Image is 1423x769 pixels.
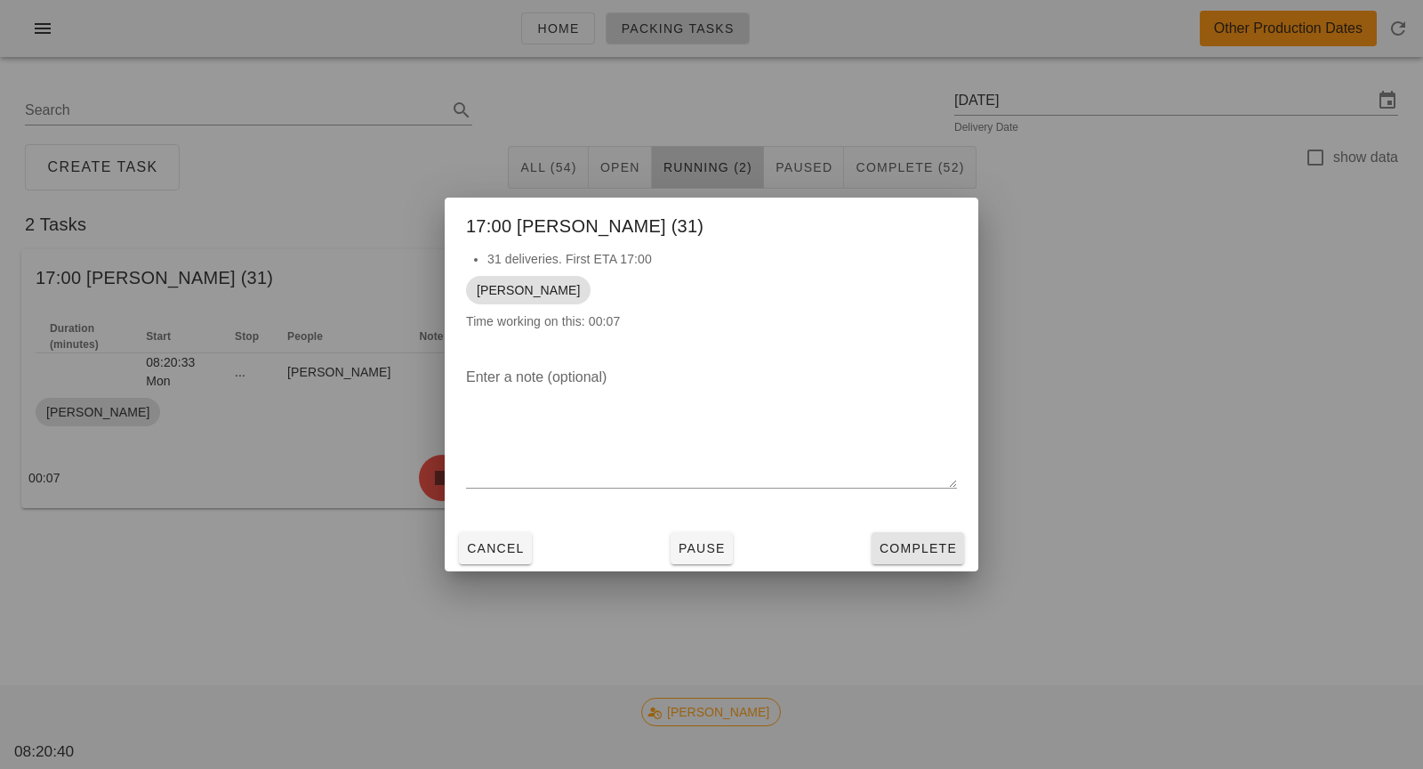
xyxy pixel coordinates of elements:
div: 17:00 [PERSON_NAME] (31) [445,198,978,249]
span: Cancel [466,541,525,555]
div: Time working on this: 00:07 [445,249,978,349]
li: 31 deliveries. First ETA 17:00 [487,249,957,269]
button: Pause [671,532,733,564]
span: Complete [879,541,957,555]
button: Cancel [459,532,532,564]
button: Complete [872,532,964,564]
span: Pause [678,541,726,555]
span: [PERSON_NAME] [477,276,580,304]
